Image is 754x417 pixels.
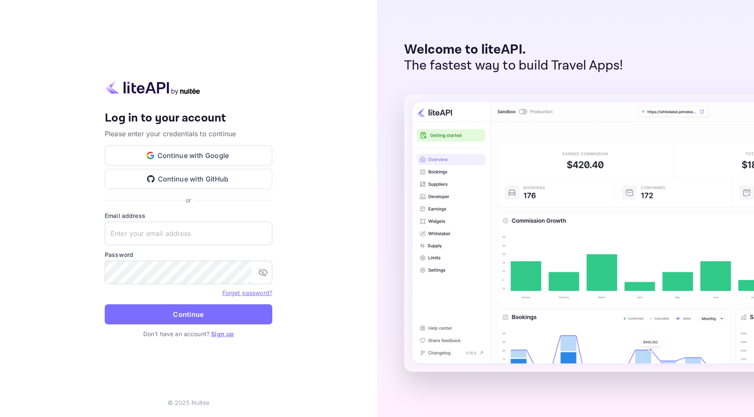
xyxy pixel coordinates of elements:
a: Forget password? [222,289,272,296]
button: Continue [105,304,272,324]
button: toggle password visibility [255,264,271,281]
p: Please enter your credentials to continue [105,129,272,139]
a: Sign up [211,330,234,337]
p: or [186,196,191,205]
h4: Log in to your account [105,111,272,126]
button: Continue with GitHub [105,169,272,189]
label: Password [105,250,272,259]
p: © 2025 Nuitee [168,398,210,407]
p: Don't have an account? [105,329,272,338]
input: Enter your email address [105,222,272,245]
button: Continue with Google [105,145,272,166]
a: Forget password? [222,288,272,297]
label: Email address [105,211,272,220]
img: liteapi [105,79,201,95]
p: Welcome to liteAPI. [404,42,623,58]
p: The fastest way to build Travel Apps! [404,58,623,74]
